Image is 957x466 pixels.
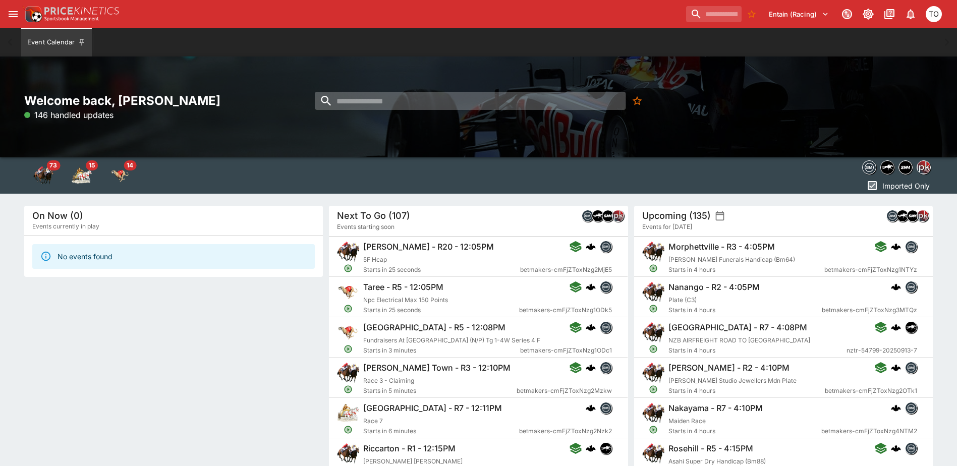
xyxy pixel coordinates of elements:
img: horse_racing.png [642,241,664,263]
span: Events for [DATE] [642,222,692,232]
span: Npc Electrical Max 150 Points [363,296,448,304]
div: betmakers [600,362,612,374]
div: No events found [58,247,112,266]
img: betmakers.png [906,241,917,252]
div: cerberus [891,403,901,413]
div: nztr [880,160,894,174]
h5: On Now (0) [32,210,83,221]
div: betmakers [582,210,594,222]
div: cerberus [891,242,901,252]
div: cerberus [586,242,596,252]
h6: Riccarton - R1 - 12:15PM [363,443,456,454]
span: Starts in 4 hours [668,305,822,315]
input: search [686,6,742,22]
div: Harness Racing [72,165,92,186]
span: Fundraisers At [GEOGRAPHIC_DATA] (N/P) Tg 1-4W Series 4 F [363,336,540,344]
span: betmakers-cmFjZToxNzg2OTk1 [825,386,917,396]
img: horse_racing.png [642,442,664,464]
span: Events starting soon [337,222,395,232]
img: logo-cerberus.svg [891,242,901,252]
img: logo-cerberus.svg [891,363,901,373]
div: cerberus [891,322,901,332]
button: open drawer [4,5,22,23]
div: betmakers [905,402,917,414]
img: horse_racing.png [642,321,664,343]
h2: Welcome back, [PERSON_NAME] [24,93,323,108]
div: pricekinetics [917,210,929,222]
div: cerberus [891,363,901,373]
img: samemeetingmulti.png [899,161,912,174]
button: settings [715,211,725,221]
img: harness_racing.png [337,402,359,424]
img: betmakers.png [600,322,611,333]
button: Connected to PK [838,5,856,23]
img: nztr.png [906,322,917,333]
img: nztr.png [592,210,603,221]
span: Race 7 [363,417,383,425]
svg: Open [649,304,658,313]
span: betmakers-cmFjZToxNzg1NTYz [824,265,917,275]
img: logo-cerberus.svg [586,363,596,373]
span: Events currently in play [32,221,99,231]
img: betmakers.png [600,281,611,293]
span: betmakers-cmFjZToxNzg2Nzk2 [519,426,612,436]
svg: Open [344,385,353,394]
img: Sportsbook Management [44,17,99,21]
svg: Open [344,425,353,434]
svg: Open [649,344,658,354]
button: Select Tenant [763,6,835,22]
img: horse_racing [33,165,53,186]
div: betmakers [905,442,917,454]
div: cerberus [586,322,596,332]
h5: Upcoming (135) [642,210,711,221]
button: Notifications [902,5,920,23]
img: horse_racing.png [337,241,359,263]
span: Starts in 25 seconds [363,265,520,275]
input: search [315,92,626,110]
div: nztr [592,210,604,222]
button: No Bookmarks [629,92,647,110]
svg: Open [649,264,658,273]
svg: Open [344,344,353,354]
div: samemeetingmulti [898,160,913,174]
img: greyhound_racing [110,165,130,186]
span: [PERSON_NAME] Funerals Handicap (Bm64) [668,256,795,263]
img: betmakers.png [906,402,917,414]
span: 15 [86,160,98,170]
div: cerberus [586,443,596,453]
img: logo-cerberus.svg [586,242,596,252]
span: betmakers-cmFjZToxNzg1ODc1 [520,345,612,356]
span: Starts in 3 minutes [363,345,520,356]
img: betmakers.png [582,210,593,221]
svg: Open [649,425,658,434]
div: betmakers [600,321,612,333]
img: logo-cerberus.svg [586,403,596,413]
span: Plate (C3) [668,296,697,304]
img: logo-cerberus.svg [891,403,901,413]
img: horse_racing.png [642,362,664,384]
p: Imported Only [882,181,930,191]
div: betmakers [600,241,612,253]
img: logo-cerberus.svg [891,443,901,453]
h6: Taree - R5 - 12:05PM [363,282,443,293]
div: betmakers [600,402,612,414]
span: [PERSON_NAME] [PERSON_NAME] [363,457,463,465]
h6: [GEOGRAPHIC_DATA] - R7 - 12:11PM [363,403,502,414]
button: No Bookmarks [744,6,760,22]
span: betmakers-cmFjZToxNzg1ODk5 [519,305,612,315]
div: samemeetingmulti [602,210,614,222]
img: greyhound_racing.png [337,281,359,303]
span: Starts in 25 seconds [363,305,519,315]
svg: Open [649,385,658,394]
h6: Nakayama - R7 - 4:10PM [668,403,763,414]
button: Event Calendar [21,28,92,56]
button: Imported Only [863,178,933,194]
div: samemeetingmulti [907,210,919,222]
h6: [PERSON_NAME] Town - R3 - 12:10PM [363,363,511,373]
h6: Rosehill - R5 - 4:15PM [668,443,753,454]
div: pricekinetics [612,210,624,222]
img: betmakers.png [906,281,917,293]
img: horse_racing.png [642,402,664,424]
img: pricekinetics.png [612,210,624,221]
div: pricekinetics [917,160,931,174]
